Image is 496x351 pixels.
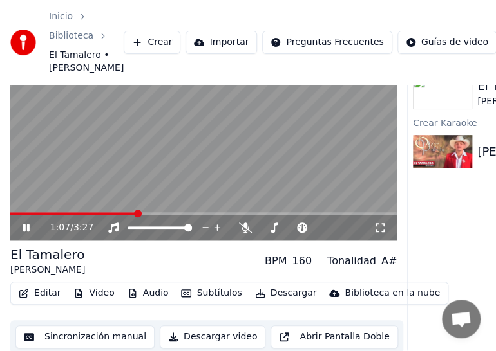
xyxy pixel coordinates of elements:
[73,221,93,234] span: 3:27
[49,30,93,42] a: Biblioteca
[50,221,81,234] div: /
[10,264,85,276] div: [PERSON_NAME]
[186,31,257,54] button: Importar
[14,284,66,302] button: Editar
[10,246,85,264] div: El Tamalero
[442,300,481,338] a: Chat abierto
[49,10,73,23] a: Inicio
[265,253,287,269] div: BPM
[345,287,440,300] div: Biblioteca en la nube
[68,284,119,302] button: Video
[327,253,376,269] div: Tonalidad
[49,10,124,75] nav: breadcrumb
[122,284,174,302] button: Audio
[262,31,392,54] button: Preguntas Frecuentes
[124,31,180,54] button: Crear
[49,49,124,75] span: El Tamalero • [PERSON_NAME]
[10,30,36,55] img: youka
[176,284,247,302] button: Subtítulos
[271,325,397,348] button: Abrir Pantalla Doble
[381,253,397,269] div: A#
[160,325,265,348] button: Descargar video
[50,221,70,234] span: 1:07
[15,325,155,348] button: Sincronización manual
[250,284,322,302] button: Descargar
[292,253,312,269] div: 160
